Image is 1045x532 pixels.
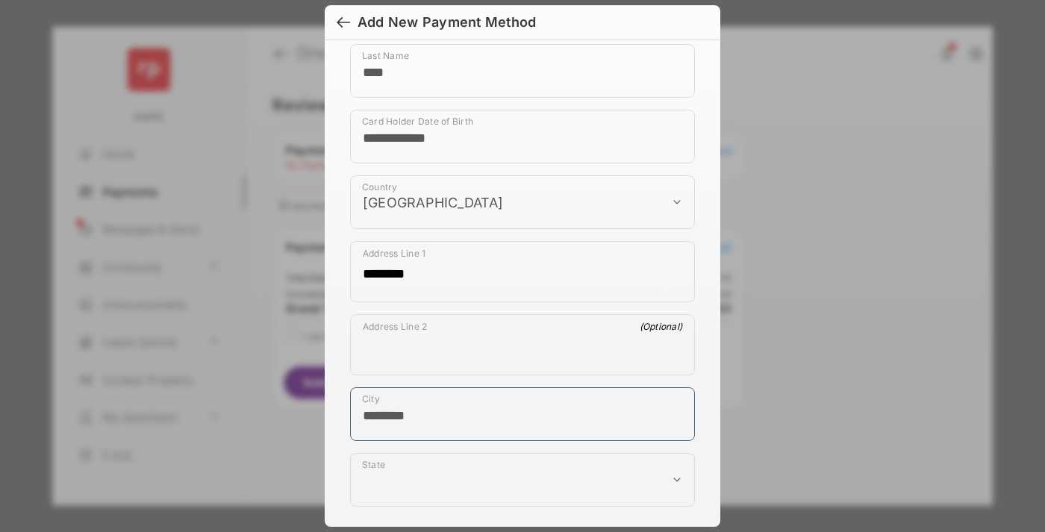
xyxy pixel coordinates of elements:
[350,175,695,229] div: payment_method_screening[postal_addresses][country]
[350,387,695,441] div: payment_method_screening[postal_addresses][locality]
[358,14,536,31] div: Add New Payment Method
[350,314,695,375] div: payment_method_screening[postal_addresses][addressLine2]
[350,453,695,507] div: payment_method_screening[postal_addresses][administrativeArea]
[350,241,695,302] div: payment_method_screening[postal_addresses][addressLine1]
